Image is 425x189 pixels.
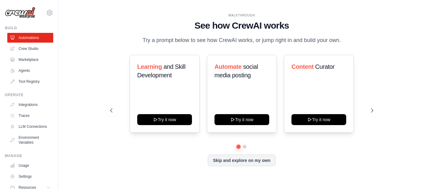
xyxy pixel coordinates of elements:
img: Logo [5,7,35,19]
a: Tool Registry [7,77,53,86]
a: Usage [7,161,53,170]
span: and Skill Development [137,63,185,79]
a: Environment Variables [7,133,53,147]
span: Content [291,63,314,70]
button: Try it now [291,114,346,125]
a: Crew Studio [7,44,53,54]
div: Operate [5,93,53,97]
a: Automations [7,33,53,43]
span: Automate [214,63,242,70]
button: Skip and explore on my own [208,155,276,166]
span: social media posting [214,63,258,79]
button: Try it now [214,114,269,125]
a: Settings [7,172,53,181]
a: Agents [7,66,53,75]
h1: See how CrewAI works [110,20,373,31]
div: Manage [5,153,53,158]
a: Integrations [7,100,53,110]
button: Try it now [137,114,192,125]
p: Try a prompt below to see how CrewAI works, or jump right in and build your own. [139,36,344,45]
span: Curator [315,63,335,70]
a: LLM Connections [7,122,53,131]
div: Build [5,26,53,30]
div: WALKTHROUGH [110,13,373,18]
a: Marketplace [7,55,53,65]
a: Traces [7,111,53,121]
span: Learning [137,63,162,70]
